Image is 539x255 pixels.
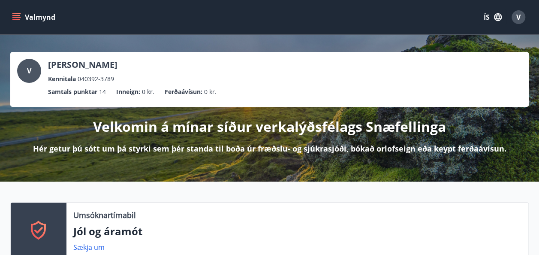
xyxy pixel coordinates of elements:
span: 0 kr. [204,87,217,97]
p: Jól og áramót [73,224,521,239]
button: menu [10,9,59,25]
span: 14 [99,87,106,97]
p: Samtals punktar [48,87,97,97]
button: V [508,7,529,27]
p: [PERSON_NAME] [48,59,117,71]
span: 0 kr. [142,87,154,97]
p: Velkomin á mínar síður verkalýðsfélags Snæfellinga [93,117,446,136]
a: Sækja um [73,243,105,252]
p: Umsóknartímabil [73,209,136,221]
span: 040392-3789 [78,74,114,84]
p: Hér getur þú sótt um þá styrki sem þér standa til boða úr fræðslu- og sjúkrasjóði, bókað orlofsei... [33,143,506,154]
span: V [27,66,31,76]
p: Kennitala [48,74,76,84]
span: V [516,12,521,22]
p: Inneign : [116,87,140,97]
p: Ferðaávísun : [165,87,202,97]
button: ÍS [479,9,506,25]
